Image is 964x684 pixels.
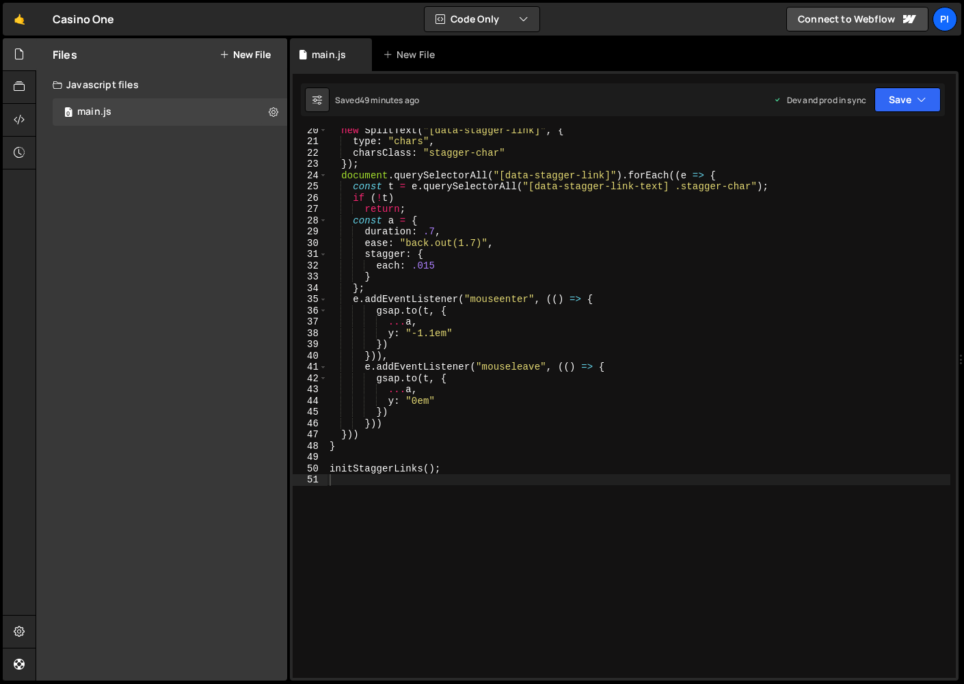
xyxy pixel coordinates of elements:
[293,441,327,452] div: 48
[293,305,327,317] div: 36
[293,271,327,283] div: 33
[293,474,327,486] div: 51
[425,7,539,31] button: Code Only
[36,71,287,98] div: Javascript files
[312,48,346,61] div: main.js
[293,294,327,305] div: 35
[360,94,419,106] div: 49 minutes ago
[293,260,327,272] div: 32
[293,351,327,362] div: 40
[383,48,440,61] div: New File
[293,373,327,385] div: 42
[933,7,957,31] a: Pi
[293,159,327,170] div: 23
[64,108,72,119] span: 0
[293,407,327,418] div: 45
[293,193,327,204] div: 26
[293,226,327,238] div: 29
[53,11,115,27] div: Casino One
[293,361,327,373] div: 41
[293,418,327,430] div: 46
[293,148,327,159] div: 22
[293,215,327,227] div: 28
[293,238,327,249] div: 30
[219,49,271,60] button: New File
[53,98,287,126] div: 17359/48279.js
[293,283,327,295] div: 34
[293,125,327,137] div: 20
[293,249,327,260] div: 31
[335,94,419,106] div: Saved
[293,452,327,463] div: 49
[293,396,327,407] div: 44
[293,136,327,148] div: 21
[786,7,928,31] a: Connect to Webflow
[874,87,941,112] button: Save
[293,170,327,182] div: 24
[293,328,327,340] div: 38
[3,3,36,36] a: 🤙
[53,47,77,62] h2: Files
[293,339,327,351] div: 39
[293,204,327,215] div: 27
[293,384,327,396] div: 43
[293,429,327,441] div: 47
[293,181,327,193] div: 25
[77,106,111,118] div: main.js
[773,94,866,106] div: Dev and prod in sync
[293,463,327,475] div: 50
[293,316,327,328] div: 37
